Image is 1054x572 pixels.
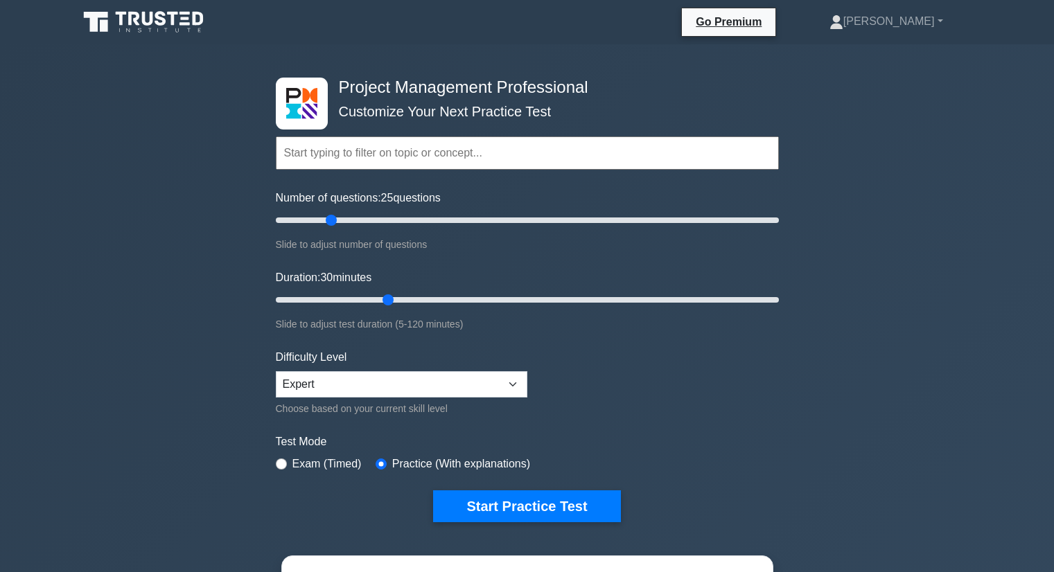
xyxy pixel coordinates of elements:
a: [PERSON_NAME] [796,8,976,35]
div: Slide to adjust test duration (5-120 minutes) [276,316,779,332]
label: Number of questions: questions [276,190,441,206]
button: Start Practice Test [433,490,620,522]
a: Go Premium [687,13,770,30]
label: Difficulty Level [276,349,347,366]
span: 25 [381,192,394,204]
div: Choose based on your current skill level [276,400,527,417]
div: Slide to adjust number of questions [276,236,779,253]
input: Start typing to filter on topic or concept... [276,136,779,170]
label: Exam (Timed) [292,456,362,472]
span: 30 [320,271,333,283]
label: Duration: minutes [276,269,372,286]
label: Test Mode [276,434,779,450]
h4: Project Management Professional [333,78,711,98]
label: Practice (With explanations) [392,456,530,472]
